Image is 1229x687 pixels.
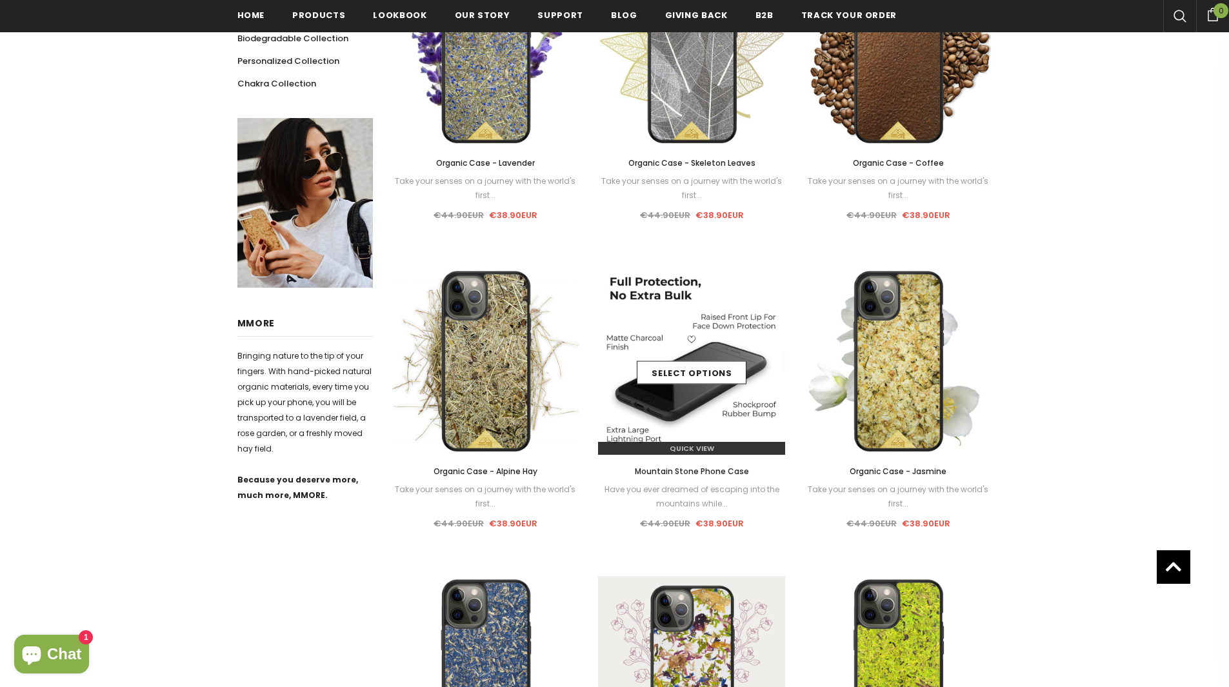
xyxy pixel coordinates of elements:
[598,442,785,455] a: Quick View
[846,517,897,530] span: €44.90EUR
[850,466,946,477] span: Organic Case - Jasmine
[392,464,579,479] a: Organic Case - Alpine Hay
[237,55,339,67] span: Personalized Collection
[237,27,348,50] a: Biodegradable Collection
[434,517,484,530] span: €44.90EUR
[237,348,373,457] p: Bringing nature to the tip of your fingers. With hand-picked natural organic materials, every tim...
[755,9,774,21] span: B2B
[237,50,339,72] a: Personalized Collection
[804,483,992,511] div: Take your senses on a journey with the world's first...
[902,517,950,530] span: €38.90EUR
[434,466,537,477] span: Organic Case - Alpine Hay
[537,9,583,21] span: support
[392,483,579,511] div: Take your senses on a journey with the world's first...
[237,77,316,90] span: Chakra Collection
[640,209,690,221] span: €44.90EUR
[598,464,785,479] a: Mountain Stone Phone Case
[436,157,535,168] span: Organic Case - Lavender
[695,209,744,221] span: €38.90EUR
[434,209,484,221] span: €44.90EUR
[1214,3,1228,18] span: 0
[804,156,992,170] a: Organic Case - Coffee
[237,32,348,45] span: Biodegradable Collection
[237,474,358,501] strong: Because you deserve more, much more, MMORE.
[853,157,944,168] span: Organic Case - Coffee
[637,361,746,384] a: Select options
[598,156,785,170] a: Organic Case - Skeleton Leaves
[598,268,785,455] img: All Natural Sparkling Stone Material Up Close
[10,635,93,677] inbox-online-store-chat: Shopify online store chat
[489,209,537,221] span: €38.90EUR
[237,9,265,21] span: Home
[392,174,579,203] div: Take your senses on a journey with the world's first...
[1196,6,1229,21] a: 0
[670,443,714,453] span: Quick View
[237,317,275,330] span: MMORE
[846,209,897,221] span: €44.90EUR
[392,156,579,170] a: Organic Case - Lavender
[598,174,785,203] div: Take your senses on a journey with the world's first...
[640,517,690,530] span: €44.90EUR
[455,9,510,21] span: Our Story
[611,9,637,21] span: Blog
[665,9,728,21] span: Giving back
[292,9,345,21] span: Products
[695,517,744,530] span: €38.90EUR
[801,9,897,21] span: Track your order
[635,466,749,477] span: Mountain Stone Phone Case
[628,157,755,168] span: Organic Case - Skeleton Leaves
[804,174,992,203] div: Take your senses on a journey with the world's first...
[373,9,426,21] span: Lookbook
[598,483,785,511] div: Have you ever dreamed of escaping into the mountains while...
[489,517,537,530] span: €38.90EUR
[902,209,950,221] span: €38.90EUR
[237,72,316,95] a: Chakra Collection
[804,464,992,479] a: Organic Case - Jasmine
